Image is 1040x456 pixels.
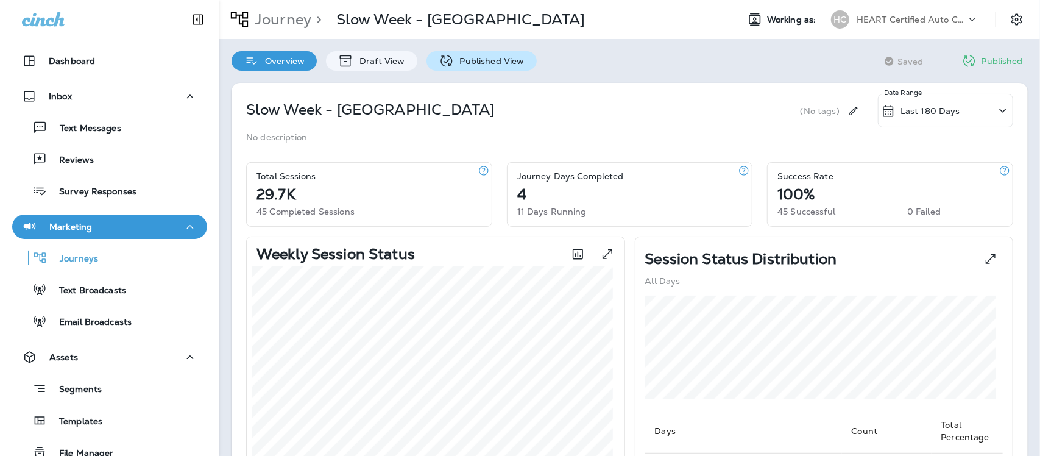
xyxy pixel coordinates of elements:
p: Overview [259,56,305,66]
button: Collapse Sidebar [181,7,215,32]
p: 0 Failed [907,207,941,216]
button: Reviews [12,146,207,172]
button: Dashboard [12,49,207,73]
p: Session Status Distribution [645,254,837,264]
p: Total Sessions [256,171,316,181]
p: Draft View [353,56,405,66]
p: Journeys [48,254,98,265]
p: 45 Successful [777,207,835,216]
button: Text Broadcasts [12,277,207,302]
p: All Days [645,276,681,286]
div: Slow Week - Northbrook [336,10,585,29]
p: Text Broadcasts [47,285,126,297]
p: Marketing [49,222,92,232]
th: Count [842,409,932,454]
p: Assets [49,352,78,362]
button: Settings [1006,9,1028,30]
div: HC [831,10,849,29]
button: View Pie expanded to full screen [978,247,1003,271]
span: Working as: [767,15,819,25]
p: Journey [250,10,311,29]
p: Reviews [47,155,94,166]
p: Inbox [49,91,72,101]
th: Days [645,409,842,454]
p: HEART Certified Auto Care [857,15,966,24]
button: Templates [12,408,207,433]
p: Journey Days Completed [517,171,624,181]
p: No description [246,132,307,142]
p: Last 180 Days [900,106,960,116]
p: 29.7K [256,190,295,199]
p: Templates [47,416,102,428]
button: Toggle between session count and session percentage [565,242,590,266]
p: 100% [777,190,815,199]
p: (No tags) [801,106,840,116]
p: Published [982,56,1023,66]
span: Saved [897,57,924,66]
p: Published View [454,56,525,66]
th: Total Percentage [932,409,1003,454]
p: Slow Week - [GEOGRAPHIC_DATA] [336,10,585,29]
p: > [311,10,322,29]
button: Email Broadcasts [12,308,207,334]
p: Dashboard [49,56,95,66]
p: Email Broadcasts [47,317,132,329]
div: Edit [842,94,865,127]
p: Segments [47,384,102,396]
button: Segments [12,376,207,402]
p: 11 Days Running [517,207,587,216]
p: Survey Responses [47,187,136,198]
p: 4 [517,190,526,199]
p: Date Range [884,88,924,98]
button: Text Messages [12,115,207,140]
button: Inbox [12,84,207,109]
button: View graph expanded to full screen [595,242,620,266]
button: Assets [12,345,207,369]
button: Marketing [12,215,207,239]
button: Survey Responses [12,178,207,204]
p: Slow Week - Northbrook [246,100,495,119]
p: Success Rate [777,171,833,181]
p: 45 Completed Sessions [256,207,355,216]
p: Weekly Session Status [256,249,415,259]
button: Journeys [12,245,207,271]
p: Text Messages [48,123,121,135]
